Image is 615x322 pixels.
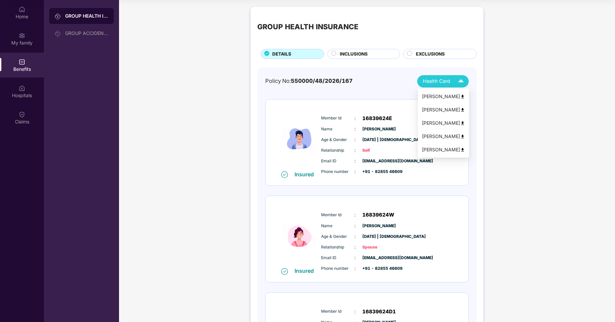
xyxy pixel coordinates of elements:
[362,255,396,261] span: [EMAIL_ADDRESS][DOMAIN_NAME]
[321,147,354,154] span: Relationship
[19,85,25,91] img: svg+xml;base64,PHN2ZyBpZD0iSG9zcGl0YWxzIiB4bWxucz0iaHR0cDovL3d3dy53My5vcmcvMjAwMC9zdmciIHdpZHRoPS...
[281,268,288,275] img: svg+xml;base64,PHN2ZyB4bWxucz0iaHR0cDovL3d3dy53My5vcmcvMjAwMC9zdmciIHdpZHRoPSIxNiIgaGVpZ2h0PSIxNi...
[321,115,354,121] span: Member Id
[321,126,354,132] span: Name
[416,51,445,58] span: EXCLUSIONS
[295,171,318,178] div: Insured
[460,147,465,152] img: svg+xml;base64,PHN2ZyB4bWxucz0iaHR0cDovL3d3dy53My5vcmcvMjAwMC9zdmciIHdpZHRoPSI0OCIgaGVpZ2h0PSI0OC...
[362,137,396,143] span: [DATE] | [DEMOGRAPHIC_DATA]
[362,211,394,219] span: 16839624W
[55,13,61,20] img: svg+xml;base64,PHN2ZyB3aWR0aD0iMjAiIGhlaWdodD0iMjAiIHZpZXdCb3g9IjAgMCAyMCAyMCIgZmlsbD0ibm9uZSIgeG...
[362,244,396,250] span: Spouse
[354,125,356,133] span: :
[422,106,465,113] div: [PERSON_NAME]
[321,137,354,143] span: Age & Gender
[354,168,356,175] span: :
[321,244,354,250] span: Relationship
[362,308,396,316] span: 16839624D1
[354,254,356,261] span: :
[19,59,25,65] img: svg+xml;base64,PHN2ZyBpZD0iQmVuZWZpdHMiIHhtbG5zPSJodHRwOi8vd3d3LnczLm9yZy8yMDAwL3N2ZyIgd2lkdGg9Ij...
[291,78,353,84] span: 550000/48/2026/167
[362,234,396,240] span: [DATE] | [DEMOGRAPHIC_DATA]
[354,136,356,143] span: :
[265,77,353,85] div: Policy No:
[354,147,356,154] span: :
[422,93,465,100] div: [PERSON_NAME]
[362,158,396,164] span: [EMAIL_ADDRESS][DOMAIN_NAME]
[460,107,465,112] img: svg+xml;base64,PHN2ZyB4bWxucz0iaHR0cDovL3d3dy53My5vcmcvMjAwMC9zdmciIHdpZHRoPSI0OCIgaGVpZ2h0PSI0OC...
[65,13,108,19] div: GROUP HEALTH INSURANCE
[460,94,465,99] img: svg+xml;base64,PHN2ZyB4bWxucz0iaHR0cDovL3d3dy53My5vcmcvMjAwMC9zdmciIHdpZHRoPSI0OCIgaGVpZ2h0PSI0OC...
[354,243,356,251] span: :
[417,75,469,87] button: Health Card
[354,157,356,165] span: :
[362,147,396,154] span: Self
[321,234,354,240] span: Age & Gender
[460,134,465,139] img: svg+xml;base64,PHN2ZyB4bWxucz0iaHR0cDovL3d3dy53My5vcmcvMjAwMC9zdmciIHdpZHRoPSI0OCIgaGVpZ2h0PSI0OC...
[354,115,356,122] span: :
[422,119,465,127] div: [PERSON_NAME]
[362,265,396,272] span: +91 - 82855 46609
[65,31,108,36] div: GROUP ACCIDENTAL INSURANCE
[55,30,61,37] img: svg+xml;base64,PHN2ZyB3aWR0aD0iMjAiIGhlaWdodD0iMjAiIHZpZXdCb3g9IjAgMCAyMCAyMCIgZmlsbD0ibm9uZSIgeG...
[423,78,450,85] span: Health Card
[354,211,356,219] span: :
[272,51,291,58] span: DETAILS
[321,255,354,261] span: Email ID
[422,133,465,140] div: [PERSON_NAME]
[321,265,354,272] span: Phone number
[354,265,356,272] span: :
[321,223,354,229] span: Name
[340,51,368,58] span: INCLUSIONS
[295,267,318,274] div: Insured
[455,76,467,87] img: Icuh8uwCUCF+XjCZyLQsAKiDCM9HiE6CMYmKQaPGkZKaA32CAAACiQcFBJY0IsAAAAASUVORK5CYII=
[321,308,354,315] span: Member Id
[362,114,392,122] span: 16839624E
[257,21,358,33] div: GROUP HEALTH INSURANCE
[354,222,356,230] span: :
[321,212,354,218] span: Member Id
[460,121,465,126] img: svg+xml;base64,PHN2ZyB4bWxucz0iaHR0cDovL3d3dy53My5vcmcvMjAwMC9zdmciIHdpZHRoPSI0OCIgaGVpZ2h0PSI0OC...
[280,107,319,171] img: icon
[19,111,25,118] img: svg+xml;base64,PHN2ZyBpZD0iQ2xhaW0iIHhtbG5zPSJodHRwOi8vd3d3LnczLm9yZy8yMDAwL3N2ZyIgd2lkdGg9IjIwIi...
[362,126,396,132] span: [PERSON_NAME]
[19,6,25,13] img: svg+xml;base64,PHN2ZyBpZD0iSG9tZSIgeG1sbnM9Imh0dHA6Ly93d3cudzMub3JnLzIwMDAvc3ZnIiB3aWR0aD0iMjAiIG...
[19,32,25,39] img: svg+xml;base64,PHN2ZyB3aWR0aD0iMjAiIGhlaWdodD0iMjAiIHZpZXdCb3g9IjAgMCAyMCAyMCIgZmlsbD0ibm9uZSIgeG...
[362,223,396,229] span: [PERSON_NAME]
[321,169,354,175] span: Phone number
[281,171,288,178] img: svg+xml;base64,PHN2ZyB4bWxucz0iaHR0cDovL3d3dy53My5vcmcvMjAwMC9zdmciIHdpZHRoPSIxNiIgaGVpZ2h0PSIxNi...
[321,158,354,164] span: Email ID
[362,169,396,175] span: +91 - 82855 46609
[280,204,319,267] img: icon
[354,233,356,240] span: :
[354,308,356,315] span: :
[422,146,465,153] div: [PERSON_NAME]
